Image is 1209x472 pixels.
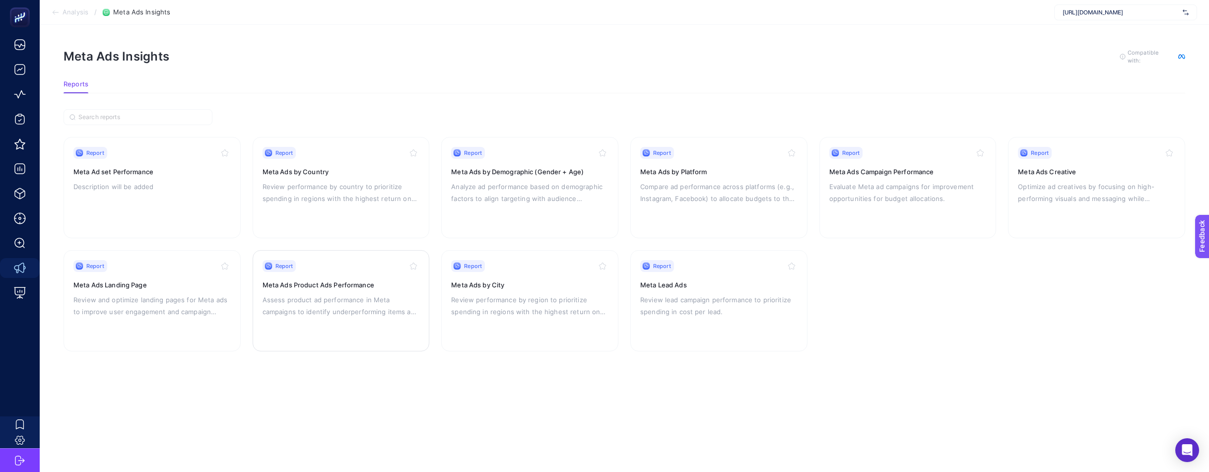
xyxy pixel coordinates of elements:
a: ReportMeta Ads Product Ads PerformanceAssess product ad performance in Meta campaigns to identify... [253,250,430,351]
p: Assess product ad performance in Meta campaigns to identify underperforming items and potential p... [263,294,420,318]
span: Report [842,149,860,157]
h3: Meta Ads by City [451,280,608,290]
p: Evaluate Meta ad campaigns for improvement opportunities for budget allocations. [829,181,987,204]
h3: Meta Ads Creative [1018,167,1175,177]
p: Review lead campaign performance to prioritize spending in cost per lead. [640,294,798,318]
a: ReportMeta Ad set PerformanceDescription will be added [64,137,241,238]
div: Open Intercom Messenger [1175,438,1199,462]
span: Report [86,149,104,157]
a: ReportMeta Ads by Demographic (Gender + Age)Analyze ad performance based on demographic factors t... [441,137,618,238]
p: Optimize ad creatives by focusing on high-performing visuals and messaging while addressing low-c... [1018,181,1175,204]
span: Report [275,149,293,157]
p: Compare ad performance across platforms (e.g., Instagram, Facebook) to allocate budgets to the mo... [640,181,798,204]
h3: Meta Ads by Platform [640,167,798,177]
p: Review and optimize landing pages for Meta ads to improve user engagement and campaign results [73,294,231,318]
h3: Meta Ads Landing Page [73,280,231,290]
p: Review performance by region to prioritize spending in regions with the highest return on investm... [451,294,608,318]
span: Report [86,262,104,270]
span: Reports [64,80,88,88]
a: ReportMeta Ads by CountryReview performance by country to prioritize spending in regions with the... [253,137,430,238]
a: ReportMeta Lead AdsReview lead campaign performance to prioritize spending in cost per lead. [630,250,807,351]
h3: Meta Ads Product Ads Performance [263,280,420,290]
img: svg%3e [1183,7,1189,17]
h3: Meta Ad set Performance [73,167,231,177]
a: ReportMeta Ads Campaign PerformanceEvaluate Meta ad campaigns for improvement opportunities for b... [819,137,997,238]
span: Report [464,149,482,157]
span: Report [653,262,671,270]
span: Analysis [63,8,88,16]
h3: Meta Ads Campaign Performance [829,167,987,177]
p: Analyze ad performance based on demographic factors to align targeting with audience characterist... [451,181,608,204]
span: Report [464,262,482,270]
a: ReportMeta Ads by CityReview performance by region to prioritize spending in regions with the hig... [441,250,618,351]
span: Report [275,262,293,270]
h3: Meta Lead Ads [640,280,798,290]
h1: Meta Ads Insights [64,49,169,64]
h3: Meta Ads by Country [263,167,420,177]
span: Meta Ads Insights [113,8,170,16]
span: Feedback [6,3,38,11]
span: Report [1031,149,1049,157]
a: ReportMeta Ads Landing PageReview and optimize landing pages for Meta ads to improve user engagem... [64,250,241,351]
span: / [94,8,97,16]
h3: Meta Ads by Demographic (Gender + Age) [451,167,608,177]
p: Review performance by country to prioritize spending in regions with the highest return on invest... [263,181,420,204]
a: ReportMeta Ads CreativeOptimize ad creatives by focusing on high-performing visuals and messaging... [1008,137,1185,238]
span: Compatible with: [1128,49,1172,65]
span: [URL][DOMAIN_NAME] [1063,8,1179,16]
button: Reports [64,80,88,93]
span: Report [653,149,671,157]
p: Description will be added [73,181,231,193]
a: ReportMeta Ads by PlatformCompare ad performance across platforms (e.g., Instagram, Facebook) to ... [630,137,807,238]
input: Search [78,114,206,121]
